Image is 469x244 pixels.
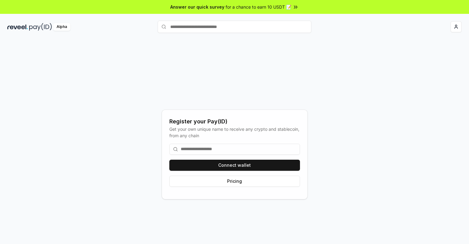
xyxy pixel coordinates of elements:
div: Alpha [53,23,70,31]
button: Pricing [169,176,300,187]
span: for a chance to earn 10 USDT 📝 [226,4,291,10]
img: reveel_dark [7,23,28,31]
span: Answer our quick survey [170,4,224,10]
img: pay_id [29,23,52,31]
button: Connect wallet [169,160,300,171]
div: Register your Pay(ID) [169,117,300,126]
div: Get your own unique name to receive any crypto and stablecoin, from any chain [169,126,300,139]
